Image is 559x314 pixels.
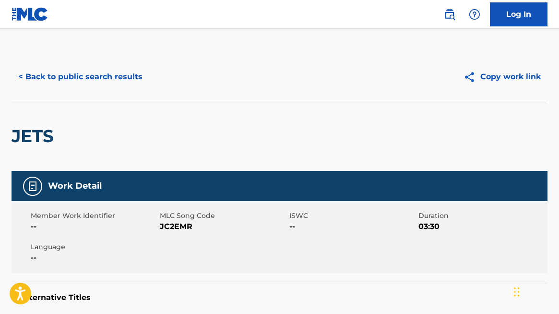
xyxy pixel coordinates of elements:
span: -- [31,252,157,264]
button: Copy work link [457,65,547,89]
span: 03:30 [418,221,545,232]
iframe: Chat Widget [511,268,559,314]
span: Member Work Identifier [31,211,157,221]
span: Language [31,242,157,252]
img: MLC Logo [12,7,48,21]
img: Work Detail [27,181,38,192]
span: JC2EMR [160,221,286,232]
button: < Back to public search results [12,65,149,89]
span: -- [289,221,416,232]
h5: Alternative Titles [21,293,538,302]
span: Duration [418,211,545,221]
h2: JETS [12,125,59,147]
a: Public Search [440,5,459,24]
div: Help [465,5,484,24]
img: Copy work link [464,71,480,83]
img: search [444,9,455,20]
span: MLC Song Code [160,211,286,221]
h5: Work Detail [48,181,102,192]
img: help [469,9,480,20]
span: -- [31,221,157,232]
span: ISWC [289,211,416,221]
div: Drag [514,278,520,306]
a: Log In [490,2,547,26]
